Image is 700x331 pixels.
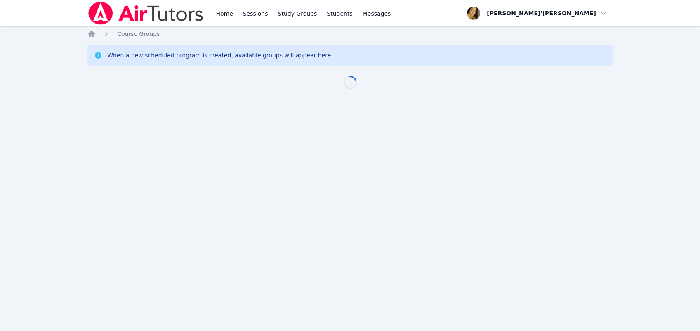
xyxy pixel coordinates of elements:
[107,51,333,59] div: When a new scheduled program is created, available groups will appear here.
[117,30,160,38] a: Course Groups
[363,9,391,18] span: Messages
[87,2,204,25] img: Air Tutors
[87,30,613,38] nav: Breadcrumb
[117,31,160,37] span: Course Groups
